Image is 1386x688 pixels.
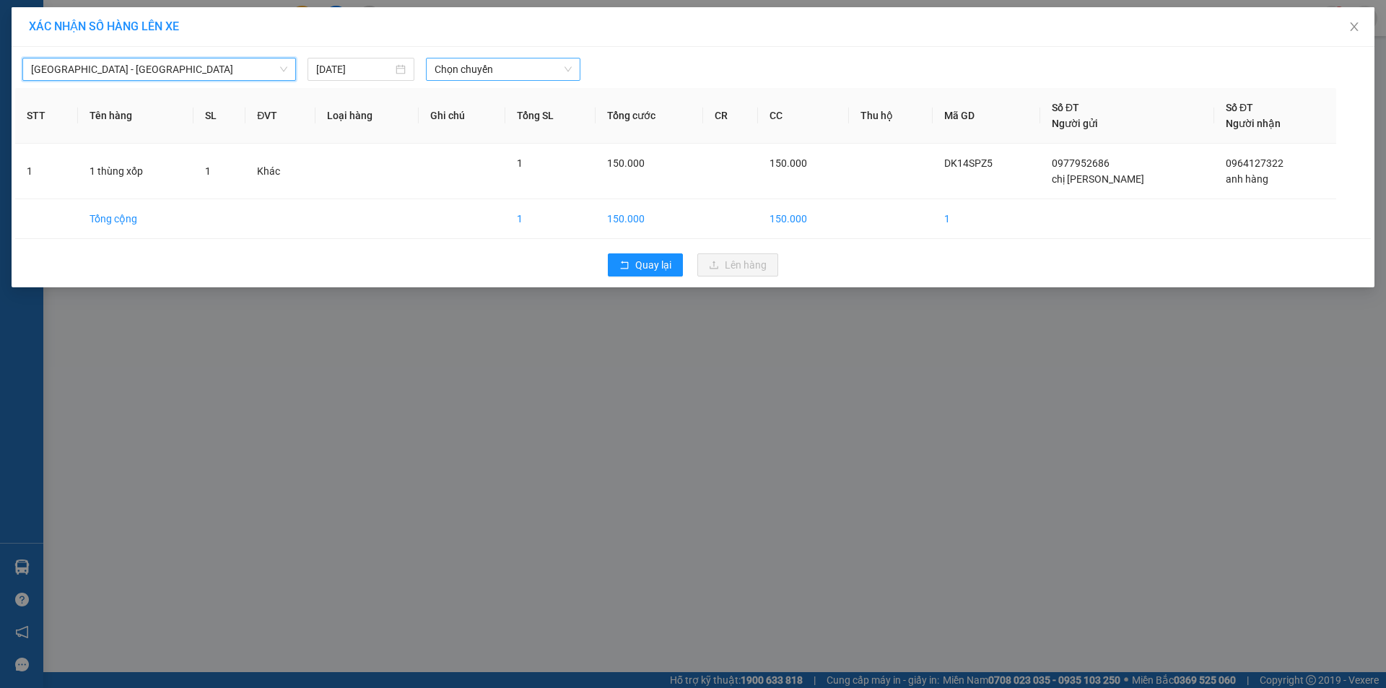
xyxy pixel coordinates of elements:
[944,157,993,169] span: DK14SPZ5
[517,157,523,169] span: 1
[7,31,59,83] img: logo
[78,199,193,239] td: Tổng cộng
[607,157,645,169] span: 150.000
[315,88,419,144] th: Loại hàng
[62,8,178,22] strong: PHONG PHÚ EXPRESS
[15,144,78,199] td: 1
[62,45,162,73] span: VP Bình Dương: 36 Xuyên Á, [PERSON_NAME], Dĩ An, [GEOGRAPHIC_DATA]
[505,88,596,144] th: Tổng SL
[193,88,245,144] th: SL
[31,58,287,80] span: Sài Gòn - Đà Lạt
[62,96,124,105] span: SĐT:
[1226,173,1268,185] span: anh hàng
[608,253,683,276] button: rollbackQuay lại
[62,24,195,43] span: VP HCM: 522 [PERSON_NAME], P.4, Q.[GEOGRAPHIC_DATA]
[1052,102,1079,113] span: Số ĐT
[1052,173,1144,185] span: chị [PERSON_NAME]
[849,88,933,144] th: Thu hộ
[62,75,213,94] span: VP [GEOGRAPHIC_DATA]: 84C KQH [PERSON_NAME], P.7, [GEOGRAPHIC_DATA]
[316,61,393,77] input: 11/08/2025
[758,88,850,144] th: CC
[29,19,179,33] span: XÁC NHẬN SỐ HÀNG LÊN XE
[1052,118,1098,129] span: Người gửi
[596,88,703,144] th: Tổng cước
[1348,21,1360,32] span: close
[245,144,315,199] td: Khác
[933,199,1040,239] td: 1
[770,157,807,169] span: 150.000
[703,88,757,144] th: CR
[619,260,629,271] span: rollback
[1334,7,1374,48] button: Close
[933,88,1040,144] th: Mã GD
[1226,102,1253,113] span: Số ĐT
[697,253,778,276] button: uploadLên hàng
[758,199,850,239] td: 150.000
[419,88,505,144] th: Ghi chú
[1052,157,1110,169] span: 0977952686
[205,165,211,177] span: 1
[79,96,124,105] strong: 0333 161718
[596,199,703,239] td: 150.000
[15,88,78,144] th: STT
[1226,118,1281,129] span: Người nhận
[435,58,572,80] span: Chọn chuyến
[505,199,596,239] td: 1
[1226,157,1283,169] span: 0964127322
[78,88,193,144] th: Tên hàng
[245,88,315,144] th: ĐVT
[78,144,193,199] td: 1 thùng xốp
[635,257,671,273] span: Quay lại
